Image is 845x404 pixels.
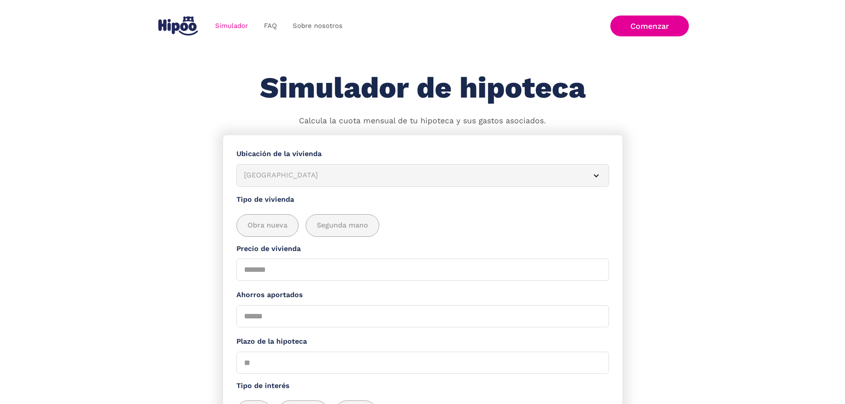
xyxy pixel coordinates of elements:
p: Calcula la cuota mensual de tu hipoteca y sus gastos asociados. [299,115,546,127]
a: Simulador [207,17,256,35]
label: Ubicación de la vivienda [236,149,609,160]
span: Obra nueva [248,220,287,231]
a: home [157,13,200,39]
div: add_description_here [236,214,609,237]
a: FAQ [256,17,285,35]
a: Sobre nosotros [285,17,350,35]
label: Ahorros aportados [236,290,609,301]
label: Tipo de interés [236,380,609,392]
label: Tipo de vivienda [236,194,609,205]
label: Plazo de la hipoteca [236,336,609,347]
h1: Simulador de hipoteca [260,72,586,104]
span: Segunda mano [317,220,368,231]
label: Precio de vivienda [236,243,609,255]
article: [GEOGRAPHIC_DATA] [236,164,609,187]
div: [GEOGRAPHIC_DATA] [244,170,580,181]
a: Comenzar [610,16,689,36]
